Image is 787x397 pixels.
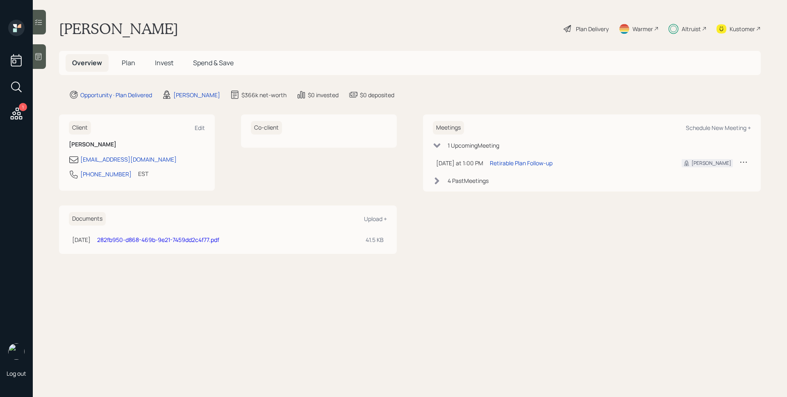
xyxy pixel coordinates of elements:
h6: Documents [69,212,106,226]
div: Kustomer [730,25,755,33]
div: [PHONE_NUMBER] [80,170,132,178]
div: [DATE] [72,235,91,244]
div: Altruist [682,25,701,33]
span: Invest [155,58,173,67]
div: [EMAIL_ADDRESS][DOMAIN_NAME] [80,155,177,164]
div: Schedule New Meeting + [686,124,751,132]
h6: Co-client [251,121,282,135]
img: james-distasi-headshot.png [8,343,25,360]
div: Retirable Plan Follow-up [490,159,553,167]
div: $0 invested [308,91,339,99]
div: [PERSON_NAME] [691,160,731,167]
a: 282fb950-d868-469b-9e21-7459dd2c4f77.pdf [97,236,219,244]
div: 1 [19,103,27,111]
div: Warmer [632,25,653,33]
div: Log out [7,370,26,377]
div: [DATE] at 1:00 PM [436,159,483,167]
div: Edit [195,124,205,132]
div: 4 Past Meeting s [448,176,489,185]
h6: Client [69,121,91,135]
div: $0 deposited [360,91,394,99]
div: EST [138,169,148,178]
div: Opportunity · Plan Delivered [80,91,152,99]
div: 41.5 KB [366,235,384,244]
span: Plan [122,58,135,67]
div: 1 Upcoming Meeting [448,141,499,150]
div: Plan Delivery [576,25,609,33]
span: Overview [72,58,102,67]
div: $366k net-worth [241,91,287,99]
div: Upload + [364,215,387,223]
h6: Meetings [433,121,464,135]
span: Spend & Save [193,58,234,67]
h1: [PERSON_NAME] [59,20,178,38]
h6: [PERSON_NAME] [69,141,205,148]
div: [PERSON_NAME] [173,91,220,99]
